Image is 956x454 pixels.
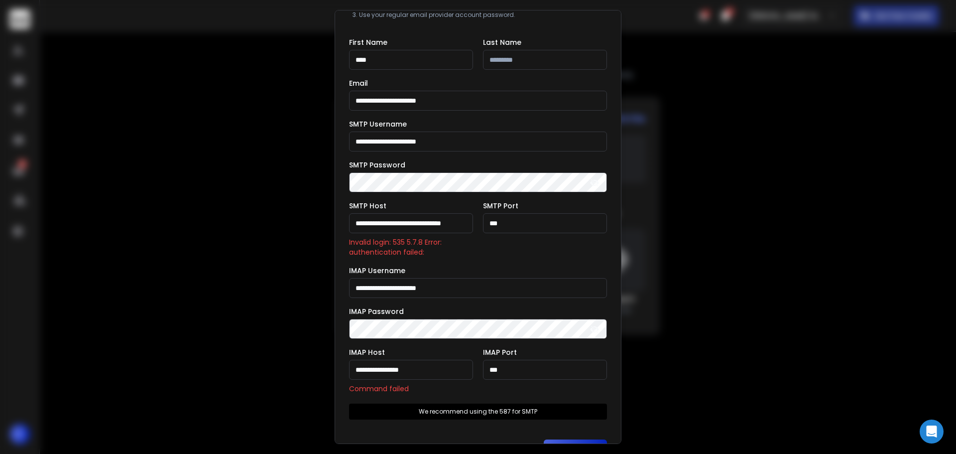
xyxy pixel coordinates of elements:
p: Invalid login: 535 5.7.8 Error: authentication failed: [349,237,473,257]
p: Command failed [349,384,473,394]
label: SMTP Username [349,121,407,128]
div: Open Intercom Messenger [920,420,944,444]
label: Last Name [483,39,521,46]
label: IMAP Username [349,267,405,274]
label: SMTP Host [349,202,386,209]
label: Email [349,80,368,87]
label: IMAP Password [349,308,404,315]
label: IMAP Host [349,349,385,356]
label: First Name [349,39,387,46]
label: IMAP Port [483,349,517,356]
label: SMTP Password [349,161,405,168]
label: SMTP Port [483,202,518,209]
li: Use your regular email provider account password. [359,11,607,19]
p: We recommend using the 587 for SMTP [419,408,537,416]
